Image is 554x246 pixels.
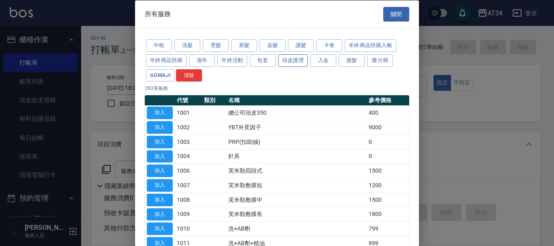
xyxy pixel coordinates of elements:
[260,39,286,52] button: 染髮
[189,54,215,66] button: 過年
[316,39,342,52] button: 卡卷
[217,54,247,66] button: 年終活動
[146,54,187,66] button: 年終商品預購
[147,150,173,163] button: 加入
[147,208,173,220] button: 加入
[226,221,366,236] td: 洗+AB劑
[367,95,409,106] th: 參考價格
[310,54,336,66] button: 入金
[175,163,202,178] td: 1006
[175,149,202,164] td: 1004
[367,54,393,66] button: 樂分期
[250,54,276,66] button: 包套
[367,105,409,120] td: 400
[202,95,227,106] th: 類別
[367,120,409,135] td: 9000
[147,107,173,119] button: 加入
[147,121,173,134] button: 加入
[203,39,229,52] button: 燙髮
[367,207,409,222] td: 1800
[226,149,366,164] td: 針具
[226,135,366,149] td: PRP(扣助抽)
[145,10,171,18] span: 所有服務
[175,207,202,222] td: 1009
[147,222,173,235] button: 加入
[367,149,409,164] td: 0
[147,135,173,148] button: 加入
[226,95,366,106] th: 名稱
[226,207,366,222] td: 芙米勒敷膜長
[231,39,257,52] button: 剪髮
[175,178,202,193] td: 1007
[367,193,409,207] td: 1500
[175,105,202,120] td: 1001
[145,85,409,92] p: 283 筆服務
[226,193,366,207] td: 芙米勒敷膜中
[339,54,365,66] button: 接髮
[226,178,366,193] td: 芙米勒敷膜短
[175,95,202,106] th: 代號
[367,178,409,193] td: 1200
[367,221,409,236] td: 799
[278,54,308,66] button: 頭皮護理
[147,193,173,206] button: 加入
[176,69,202,81] button: 清除
[383,6,409,21] button: 關閉
[226,105,366,120] td: 總公司頭皮350
[175,120,202,135] td: 1002
[367,163,409,178] td: 1500
[226,163,366,178] td: 芙米勒四段式
[175,221,202,236] td: 1010
[345,39,396,52] button: 年終商品預購入帳
[175,135,202,149] td: 1003
[147,179,173,192] button: 加入
[147,165,173,177] button: 加入
[174,39,200,52] button: 洗髮
[367,135,409,149] td: 0
[146,69,175,81] button: GOMAJI
[175,193,202,207] td: 1008
[146,39,172,52] button: 中租
[226,120,366,135] td: YBT外覓因子
[288,39,314,52] button: 護髮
